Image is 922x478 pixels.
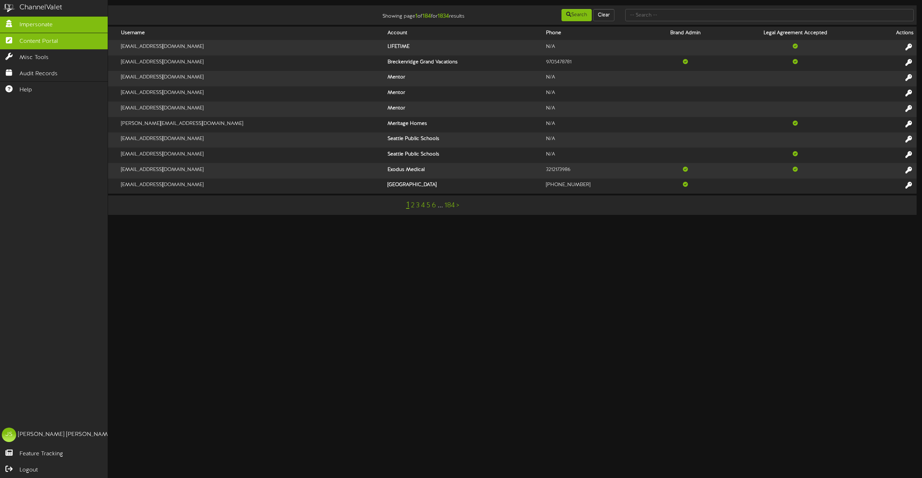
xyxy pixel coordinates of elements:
td: [EMAIL_ADDRESS][DOMAIN_NAME] [118,86,385,102]
th: Meritage Homes [385,117,543,132]
td: N/A [543,71,648,86]
th: Seattle Public Schools [385,148,543,163]
span: Logout [19,466,38,474]
td: N/A [543,86,648,102]
th: LIFETIME [385,40,543,55]
span: Misc Tools [19,54,49,62]
td: [EMAIL_ADDRESS][DOMAIN_NAME] [118,148,385,163]
td: N/A [543,132,648,148]
th: [GEOGRAPHIC_DATA] [385,179,543,194]
a: 1 [406,200,409,210]
td: 9705478781 [543,55,648,71]
th: Account [385,27,543,40]
th: Breckenridge Grand Vacations [385,55,543,71]
td: [EMAIL_ADDRESS][DOMAIN_NAME] [118,102,385,117]
div: ChannelValet [19,3,62,13]
td: [PHONE_NUMBER] [543,179,648,194]
strong: 1 [415,13,417,19]
a: 5 [426,202,430,209]
th: Phone [543,27,648,40]
td: [EMAIL_ADDRESS][DOMAIN_NAME] [118,40,385,55]
a: 4 [421,202,425,209]
th: Mentor [385,71,543,86]
span: Audit Records [19,70,58,78]
div: [PERSON_NAME] [PERSON_NAME] [18,430,113,439]
th: Seattle Public Schools [385,132,543,148]
a: 2 [411,202,415,209]
a: ... [438,202,443,209]
a: 184 [444,202,455,209]
a: 6 [432,202,436,209]
td: 3212173986 [543,163,648,179]
span: Content Portal [19,37,58,46]
td: [EMAIL_ADDRESS][DOMAIN_NAME] [118,55,385,71]
input: -- Search -- [625,9,914,21]
th: Exodus Medical [385,163,543,179]
div: Showing page of for results [320,8,470,21]
td: N/A [543,117,648,132]
td: N/A [543,102,648,117]
button: Clear [593,9,614,21]
td: N/A [543,148,648,163]
th: Brand Admin [648,27,723,40]
a: > [456,202,459,209]
th: Legal Agreement Accepted [723,27,868,40]
span: Impersonate [19,21,53,29]
strong: 184 [422,13,431,19]
td: [EMAIL_ADDRESS][DOMAIN_NAME] [118,179,385,194]
th: Mentor [385,86,543,102]
th: Actions [868,27,917,40]
strong: 1834 [438,13,449,19]
span: Feature Tracking [19,450,63,458]
span: Help [19,86,32,94]
th: Username [118,27,385,40]
td: N/A [543,40,648,55]
td: [PERSON_NAME][EMAIL_ADDRESS][DOMAIN_NAME] [118,117,385,132]
div: JS [2,428,16,442]
td: [EMAIL_ADDRESS][DOMAIN_NAME] [118,71,385,86]
button: Search [561,9,592,21]
a: 3 [416,202,420,209]
th: Mentor [385,102,543,117]
td: [EMAIL_ADDRESS][DOMAIN_NAME] [118,163,385,179]
td: [EMAIL_ADDRESS][DOMAIN_NAME] [118,132,385,148]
